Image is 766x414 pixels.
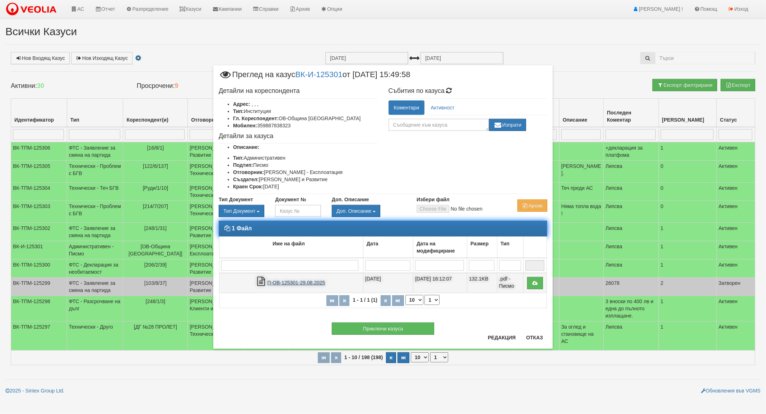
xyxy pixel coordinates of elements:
[497,237,523,258] td: Тип: No sort applied, activate to apply an ascending sort
[219,237,363,258] td: Име на файл: No sort applied, activate to apply an ascending sort
[233,123,257,128] b: Мобилен:
[405,295,423,305] select: Брой редове на страница
[517,199,547,212] button: Архив
[233,162,253,168] b: Подтип:
[233,101,250,107] b: Адрес:
[363,273,413,293] td: [DATE]
[219,205,264,217] div: Двоен клик, за изчистване на избраната стойност.
[501,241,510,246] b: Тип
[219,273,547,293] tr: П-ОВ-125301-29.08.2025.pdf - Писмо
[489,119,526,131] button: Изпрати
[381,295,391,306] button: Следваща страница
[339,295,349,306] button: Предишна страница
[424,295,440,305] select: Страница номер
[273,241,305,246] b: Име на файл
[413,237,467,258] td: Дата на модифициране: No sort applied, activate to apply an ascending sort
[233,169,264,175] b: Отговорник:
[267,280,325,286] a: П-ОВ-125301-29.08.2025
[332,205,380,217] button: Доп. Описание
[367,241,378,246] b: Дата
[233,154,378,161] li: Административен
[233,115,378,122] li: ОВ-Община [GEOGRAPHIC_DATA]
[332,196,369,203] label: Доп. Описание
[417,241,455,254] b: Дата на модифициране
[295,70,342,79] a: ВК-И-125301
[470,241,488,246] b: Размер
[223,208,255,214] span: Тип Документ
[392,295,404,306] button: Последна страница
[219,71,410,84] span: Преглед на казус от [DATE] 15:49:58
[219,196,253,203] label: Тип Документ
[219,133,378,140] h4: Детайли за казуса
[522,332,547,343] button: Отказ
[219,205,264,217] button: Тип Документ
[233,169,378,176] li: [PERSON_NAME] - Експлоатация
[497,273,523,293] td: .pdf - Писмо
[275,196,306,203] label: Документ №
[363,237,413,258] td: Дата: No sort applied, activate to apply an ascending sort
[233,177,259,182] b: Създател:
[326,295,338,306] button: Първа страница
[336,208,371,214] span: Доп. Описание
[233,108,378,115] li: Институция
[332,205,406,217] div: Двоен клик, за изчистване на избраната стойност.
[467,273,497,293] td: 132.1KB
[413,273,467,293] td: [DATE] 16:12:07
[233,144,259,150] b: Описание:
[425,100,460,115] a: Активност
[233,155,244,161] b: Тип:
[351,297,379,303] span: 1 - 1 / 1 (1)
[332,323,434,335] button: Приключи казуса
[232,225,252,231] strong: 1 Файл
[523,237,547,258] td: : No sort applied, activate to apply an ascending sort
[233,176,378,183] li: [PERSON_NAME] и Развитие
[483,332,520,343] button: Редакция
[233,183,378,190] li: [DATE]
[233,184,263,189] b: Краен Срок:
[219,88,378,95] h4: Детайли на кореспондента
[233,161,378,169] li: Писмо
[389,88,548,95] h4: Събития по казуса
[233,122,378,129] li: 359887838323
[389,100,425,115] a: Коментари
[417,196,450,203] label: Избери файл
[252,101,259,107] span: , , ,
[275,205,321,217] input: Казус №
[233,116,279,121] b: Гл. Кореспондент:
[233,108,244,114] b: Тип:
[467,237,497,258] td: Размер: No sort applied, activate to apply an ascending sort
